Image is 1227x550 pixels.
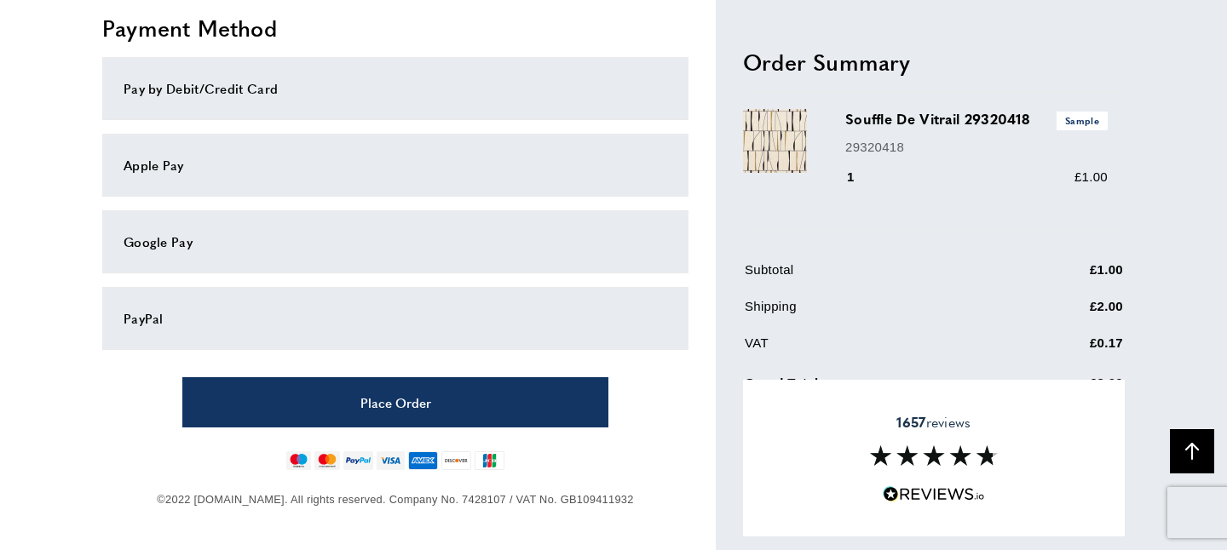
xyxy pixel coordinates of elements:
td: Subtotal [745,260,1004,293]
div: Pay by Debit/Credit Card [124,78,667,99]
span: reviews [896,414,971,431]
img: jcb [475,451,504,470]
h2: Order Summary [743,46,1125,77]
td: Grand Total [745,370,1004,406]
td: £3.00 [1005,370,1123,406]
div: Google Pay [124,232,667,252]
img: paypal [343,451,373,470]
span: ©2022 [DOMAIN_NAME]. All rights reserved. Company No. 7428107 / VAT No. GB109411932 [157,493,633,506]
img: Souffle De Vitrail 29320418 [743,109,807,173]
div: 1 [845,167,878,187]
div: Apple Pay [124,155,667,175]
img: american-express [408,451,438,470]
img: Reviews section [870,445,998,466]
img: discover [441,451,471,470]
img: Reviews.io 5 stars [883,486,985,502]
span: £1.00 [1074,169,1108,184]
td: £2.00 [1005,296,1123,329]
img: visa [377,451,405,470]
h3: Souffle De Vitrail 29320418 [845,109,1108,129]
button: Place Order [182,377,608,427]
td: VAT [745,333,1004,366]
strong: 1657 [896,412,925,432]
span: Sample [1057,112,1108,129]
p: 29320418 [845,136,1108,157]
td: £1.00 [1005,260,1123,293]
img: maestro [286,451,311,470]
div: PayPal [124,308,667,329]
td: Shipping [745,296,1004,329]
h2: Payment Method [102,13,688,43]
td: £0.17 [1005,333,1123,366]
img: mastercard [314,451,339,470]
